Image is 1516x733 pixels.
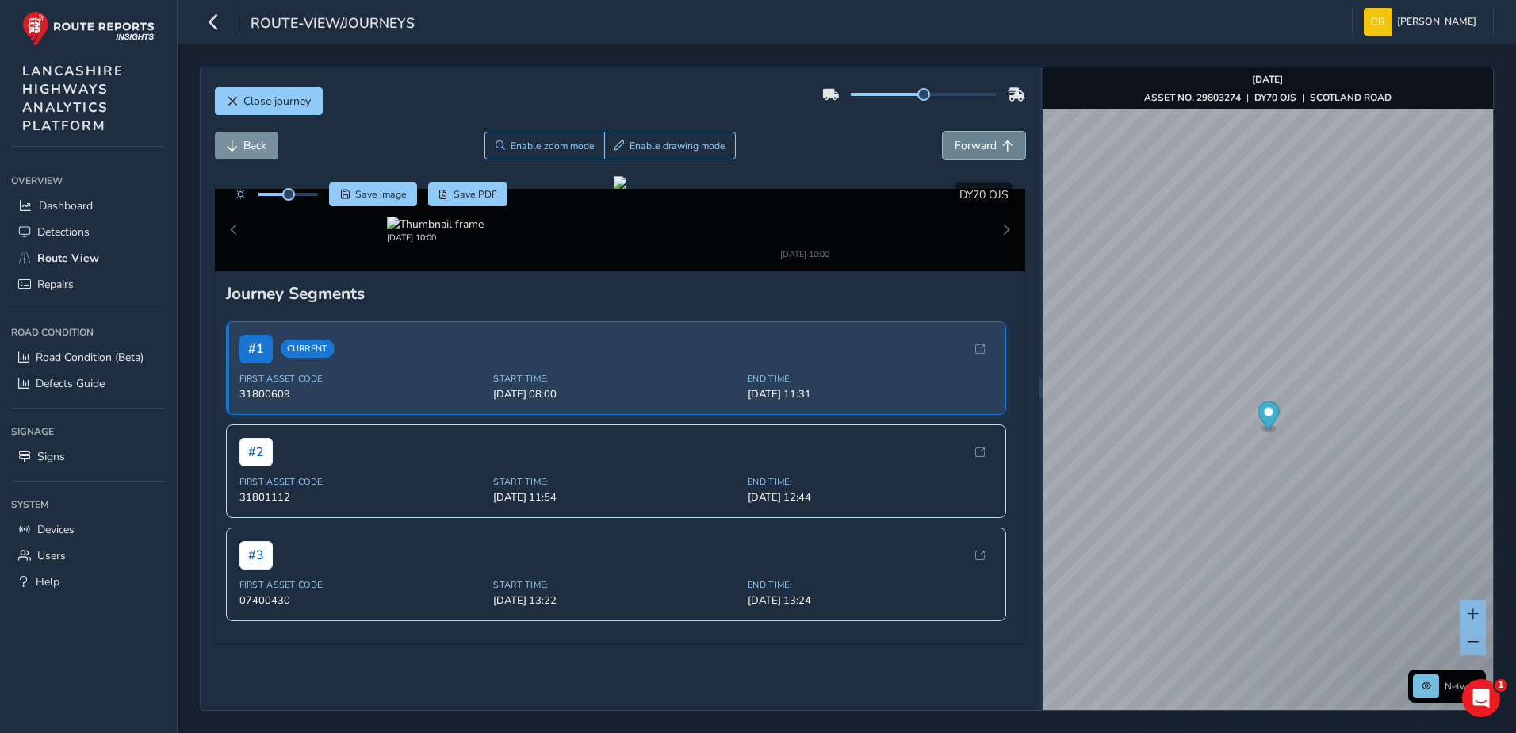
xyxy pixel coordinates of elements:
[1364,8,1392,36] img: diamond-layout
[239,308,273,336] span: # 1
[959,187,1009,202] span: DY70 OJS
[215,132,278,159] button: Back
[37,251,99,266] span: Route View
[1310,91,1392,104] strong: SCOTLAND ROAD
[329,182,417,206] button: Save
[11,420,166,443] div: Signage
[11,543,166,569] a: Users
[493,449,738,461] span: Start Time:
[748,566,993,581] span: [DATE] 13:24
[11,516,166,543] a: Devices
[748,463,993,478] span: [DATE] 12:44
[1252,73,1283,86] strong: [DATE]
[239,411,273,439] span: # 2
[251,13,415,36] span: route-view/journeys
[239,346,484,358] span: First Asset Code:
[1144,91,1241,104] strong: ASSET NO. 29803274
[511,140,595,152] span: Enable zoom mode
[387,200,484,215] img: Thumbnail frame
[1397,8,1476,36] span: [PERSON_NAME]
[1254,91,1296,104] strong: DY70 OJS
[239,566,484,581] span: 07400430
[493,463,738,478] span: [DATE] 11:54
[226,255,1015,278] div: Journey Segments
[11,169,166,193] div: Overview
[748,360,993,374] span: [DATE] 11:31
[281,313,335,332] span: Current
[11,344,166,370] a: Road Condition (Beta)
[37,548,66,563] span: Users
[493,552,738,564] span: Start Time:
[11,219,166,245] a: Detections
[1445,680,1481,693] span: Network
[630,140,725,152] span: Enable drawing mode
[748,552,993,564] span: End Time:
[387,215,484,227] div: [DATE] 10:00
[454,188,497,201] span: Save PDF
[22,11,155,47] img: rr logo
[11,493,166,516] div: System
[11,443,166,470] a: Signs
[493,566,738,581] span: [DATE] 13:22
[36,376,105,391] span: Defects Guide
[11,193,166,219] a: Dashboard
[1462,679,1500,717] iframe: Intercom live chat
[39,198,93,213] span: Dashboard
[11,245,166,271] a: Route View
[493,360,738,374] span: [DATE] 08:00
[239,463,484,478] span: 31801112
[239,514,273,543] span: # 3
[1364,8,1482,36] button: [PERSON_NAME]
[243,94,311,109] span: Close journey
[243,138,266,153] span: Back
[36,574,59,589] span: Help
[11,271,166,297] a: Repairs
[37,277,74,292] span: Repairs
[22,62,124,135] span: LANCASHIRE HIGHWAYS ANALYTICS PLATFORM
[493,346,738,358] span: Start Time:
[428,182,508,206] button: PDF
[604,132,737,159] button: Draw
[756,215,853,227] div: [DATE] 10:00
[748,346,993,358] span: End Time:
[355,188,407,201] span: Save image
[748,449,993,461] span: End Time:
[239,360,484,374] span: 31800609
[1495,679,1507,692] span: 1
[215,87,323,115] button: Close journey
[11,320,166,344] div: Road Condition
[484,132,604,159] button: Zoom
[943,132,1025,159] button: Forward
[239,552,484,564] span: First Asset Code:
[955,138,997,153] span: Forward
[37,449,65,464] span: Signs
[1258,401,1279,434] div: Map marker
[37,522,75,537] span: Devices
[11,370,166,397] a: Defects Guide
[1144,91,1392,104] div: | |
[36,350,144,365] span: Road Condition (Beta)
[239,449,484,461] span: First Asset Code:
[37,225,90,240] span: Detections
[11,569,166,595] a: Help
[756,200,853,215] img: Thumbnail frame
